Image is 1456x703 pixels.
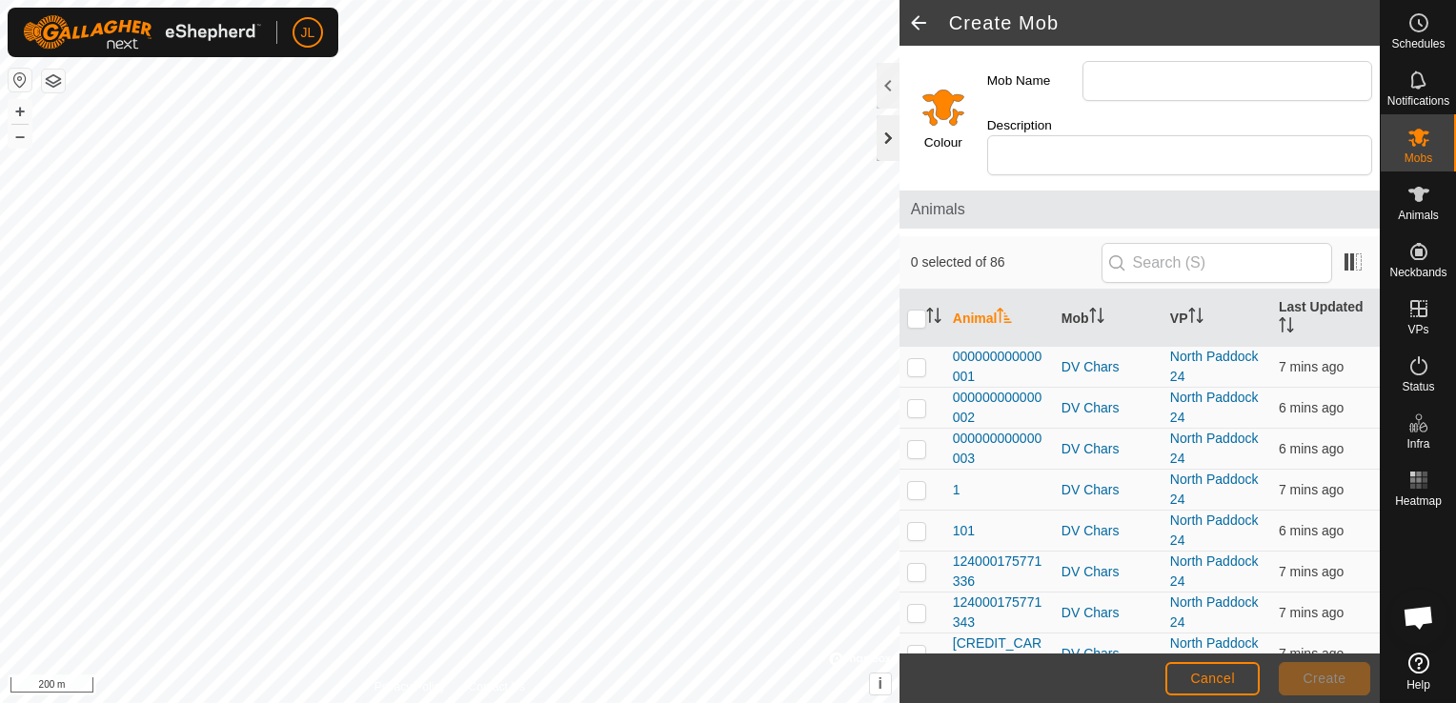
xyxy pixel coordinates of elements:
div: Open chat [1390,589,1447,646]
th: Animal [945,290,1054,347]
div: DV Chars [1062,603,1155,623]
span: 1 Oct 2025, 11:06 am [1279,441,1344,456]
button: i [870,673,891,694]
th: Mob [1054,290,1163,347]
img: Gallagher Logo [23,15,261,50]
span: 1 [953,480,961,500]
a: North Paddock 24 [1170,512,1259,548]
span: Status [1402,381,1434,392]
th: VP [1163,290,1271,347]
span: Animals [1398,210,1439,221]
span: [CREDIT_CARD_NUMBER] [953,633,1046,673]
div: DV Chars [1062,644,1155,664]
span: Infra [1406,438,1429,450]
div: DV Chars [1062,480,1155,500]
span: Help [1406,679,1430,691]
p-sorticon: Activate to sort [1279,320,1294,335]
span: 1 Oct 2025, 11:06 am [1279,646,1344,661]
div: DV Chars [1062,357,1155,377]
span: 1 Oct 2025, 11:06 am [1279,482,1344,497]
button: Reset Map [9,69,31,91]
label: Description [987,116,1082,135]
th: Last Updated [1271,290,1380,347]
span: 0 selected of 86 [911,252,1102,272]
a: North Paddock 24 [1170,635,1259,671]
p-sorticon: Activate to sort [1089,311,1104,326]
span: 1 Oct 2025, 11:06 am [1279,400,1344,415]
p-sorticon: Activate to sort [926,311,941,326]
div: DV Chars [1062,439,1155,459]
label: Colour [924,133,962,152]
span: Notifications [1387,95,1449,107]
span: 1 Oct 2025, 11:06 am [1279,605,1344,620]
span: Animals [911,198,1368,221]
span: 124000175771336 [953,552,1046,592]
button: – [9,125,31,148]
p-sorticon: Activate to sort [1188,311,1203,326]
a: Privacy Policy [374,678,446,695]
a: North Paddock 24 [1170,349,1259,384]
span: Mobs [1405,152,1432,164]
button: Create [1279,662,1370,695]
a: North Paddock 24 [1170,472,1259,507]
button: Cancel [1165,662,1260,695]
span: Neckbands [1389,267,1446,278]
a: North Paddock 24 [1170,431,1259,466]
span: 1 Oct 2025, 11:06 am [1279,564,1344,579]
button: Map Layers [42,70,65,92]
a: North Paddock 24 [1170,553,1259,589]
span: 000000000000001 [953,347,1046,387]
div: DV Chars [1062,521,1155,541]
span: 1 Oct 2025, 11:06 am [1279,359,1344,374]
p-sorticon: Activate to sort [997,311,1012,326]
span: 1 Oct 2025, 11:06 am [1279,523,1344,538]
label: Mob Name [987,61,1082,101]
span: 124000175771343 [953,593,1046,633]
button: + [9,100,31,123]
span: JL [301,23,315,43]
span: Heatmap [1395,495,1442,507]
div: DV Chars [1062,562,1155,582]
span: VPs [1407,324,1428,335]
h2: Create Mob [949,11,1380,34]
span: Schedules [1391,38,1445,50]
span: Create [1304,671,1346,686]
div: DV Chars [1062,398,1155,418]
a: North Paddock 24 [1170,390,1259,425]
a: Help [1381,645,1456,698]
span: i [879,675,882,692]
span: 000000000000002 [953,388,1046,428]
a: Contact Us [469,678,525,695]
span: 000000000000003 [953,429,1046,469]
span: 101 [953,521,975,541]
a: North Paddock 24 [1170,594,1259,630]
span: Cancel [1190,671,1235,686]
input: Search (S) [1102,243,1332,283]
